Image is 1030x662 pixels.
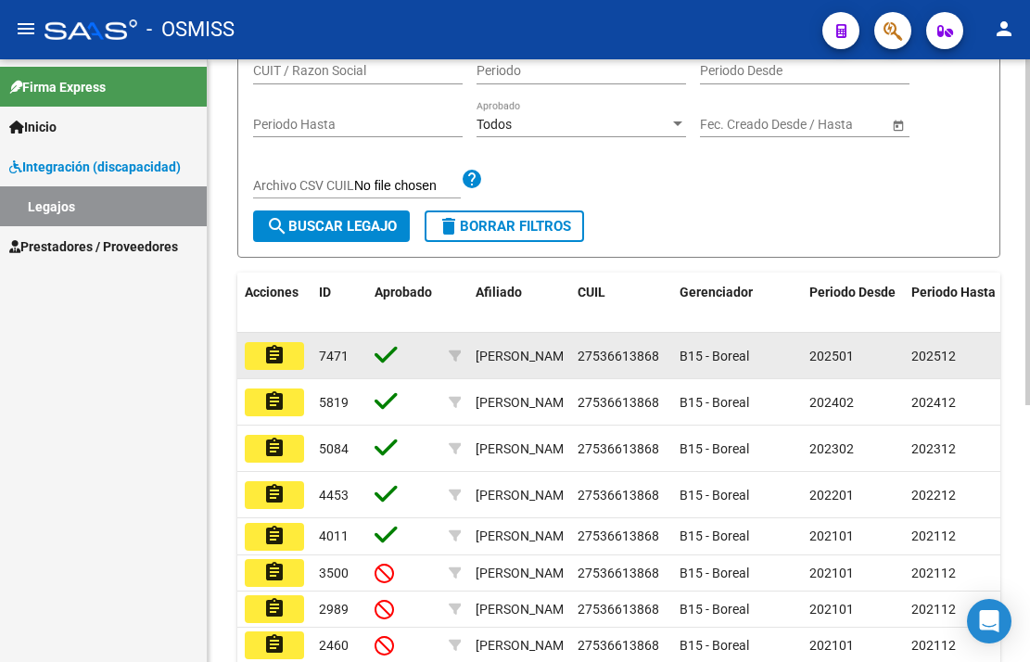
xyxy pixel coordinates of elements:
[9,157,181,177] span: Integración (discapacidad)
[15,18,37,40] mat-icon: menu
[809,638,854,653] span: 202101
[911,602,956,617] span: 202112
[672,273,802,334] datatable-header-cell: Gerenciador
[680,602,749,617] span: B15 - Boreal
[578,566,659,580] span: 27536613868
[319,285,331,299] span: ID
[9,77,106,97] span: Firma Express
[680,638,749,653] span: B15 - Boreal
[888,115,908,134] button: Open calendar
[319,488,349,503] span: 4453
[312,273,367,334] datatable-header-cell: ID
[967,599,1011,643] div: Open Intercom Messenger
[263,437,286,459] mat-icon: assignment
[578,528,659,543] span: 27536613868
[263,483,286,505] mat-icon: assignment
[477,117,512,132] span: Todos
[263,344,286,366] mat-icon: assignment
[911,488,956,503] span: 202212
[354,178,461,195] input: Archivo CSV CUIL
[263,633,286,656] mat-icon: assignment
[680,395,749,410] span: B15 - Boreal
[578,441,659,456] span: 27536613868
[9,236,178,257] span: Prestadores / Proveedores
[461,168,483,190] mat-icon: help
[438,218,571,235] span: Borrar Filtros
[266,215,288,237] mat-icon: search
[476,285,522,299] span: Afiliado
[578,395,659,410] span: 27536613868
[680,488,749,503] span: B15 - Boreal
[319,602,349,617] span: 2989
[809,395,854,410] span: 202402
[476,485,575,506] div: [PERSON_NAME]
[809,488,854,503] span: 202201
[476,563,575,584] div: [PERSON_NAME]
[578,638,659,653] span: 27536613868
[253,210,410,242] button: Buscar Legajo
[911,528,956,543] span: 202112
[809,349,854,363] span: 202501
[476,346,575,367] div: [PERSON_NAME]
[476,392,575,414] div: [PERSON_NAME]
[245,285,299,299] span: Acciones
[319,349,349,363] span: 7471
[319,395,349,410] span: 5819
[319,441,349,456] span: 5084
[9,117,57,137] span: Inicio
[253,178,354,193] span: Archivo CSV CUIL
[570,273,672,334] datatable-header-cell: CUIL
[319,566,349,580] span: 3500
[578,349,659,363] span: 27536613868
[911,441,956,456] span: 202312
[680,441,749,456] span: B15 - Boreal
[468,273,570,334] datatable-header-cell: Afiliado
[476,599,575,620] div: [PERSON_NAME]
[263,561,286,583] mat-icon: assignment
[263,597,286,619] mat-icon: assignment
[319,638,349,653] span: 2460
[911,638,956,653] span: 202112
[438,215,460,237] mat-icon: delete
[809,528,854,543] span: 202101
[578,285,605,299] span: CUIL
[993,18,1015,40] mat-icon: person
[266,218,397,235] span: Buscar Legajo
[578,488,659,503] span: 27536613868
[783,117,874,133] input: Fecha fin
[911,285,996,299] span: Periodo Hasta
[367,273,441,334] datatable-header-cell: Aprobado
[146,9,235,50] span: - OSMISS
[809,441,854,456] span: 202302
[375,285,432,299] span: Aprobado
[680,566,749,580] span: B15 - Boreal
[263,390,286,413] mat-icon: assignment
[680,528,749,543] span: B15 - Boreal
[237,273,312,334] datatable-header-cell: Acciones
[904,273,1006,334] datatable-header-cell: Periodo Hasta
[700,117,768,133] input: Fecha inicio
[911,566,956,580] span: 202112
[802,273,904,334] datatable-header-cell: Periodo Desde
[809,285,896,299] span: Periodo Desde
[680,285,753,299] span: Gerenciador
[911,349,956,363] span: 202512
[476,526,575,547] div: [PERSON_NAME]
[809,566,854,580] span: 202101
[476,439,575,460] div: [PERSON_NAME]
[680,349,749,363] span: B15 - Boreal
[425,210,584,242] button: Borrar Filtros
[476,635,575,656] div: [PERSON_NAME]
[809,602,854,617] span: 202101
[911,395,956,410] span: 202412
[578,602,659,617] span: 27536613868
[319,528,349,543] span: 4011
[263,525,286,547] mat-icon: assignment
